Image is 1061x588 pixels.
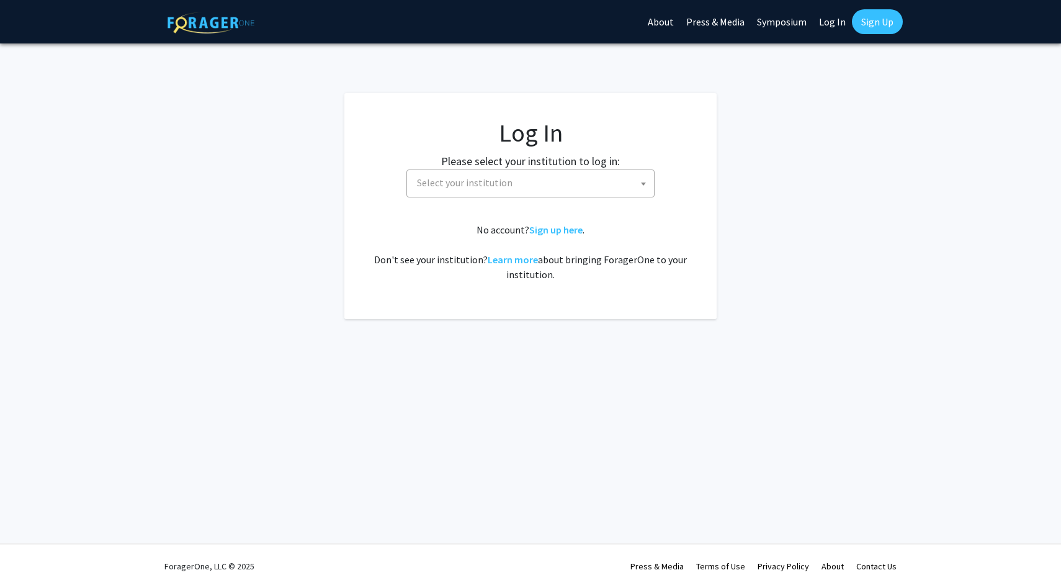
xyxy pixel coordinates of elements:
[696,561,745,572] a: Terms of Use
[758,561,809,572] a: Privacy Policy
[412,170,654,196] span: Select your institution
[164,545,254,588] div: ForagerOne, LLC © 2025
[417,176,513,189] span: Select your institution
[369,222,692,282] div: No account? . Don't see your institution? about bringing ForagerOne to your institution.
[821,561,844,572] a: About
[369,118,692,148] h1: Log In
[168,12,254,34] img: ForagerOne Logo
[406,170,655,197] span: Select your institution
[529,224,583,236] a: Sign up here
[856,561,897,572] a: Contact Us
[630,561,684,572] a: Press & Media
[852,9,903,34] a: Sign Up
[441,153,620,170] label: Please select your institution to log in:
[488,253,538,266] a: Learn more about bringing ForagerOne to your institution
